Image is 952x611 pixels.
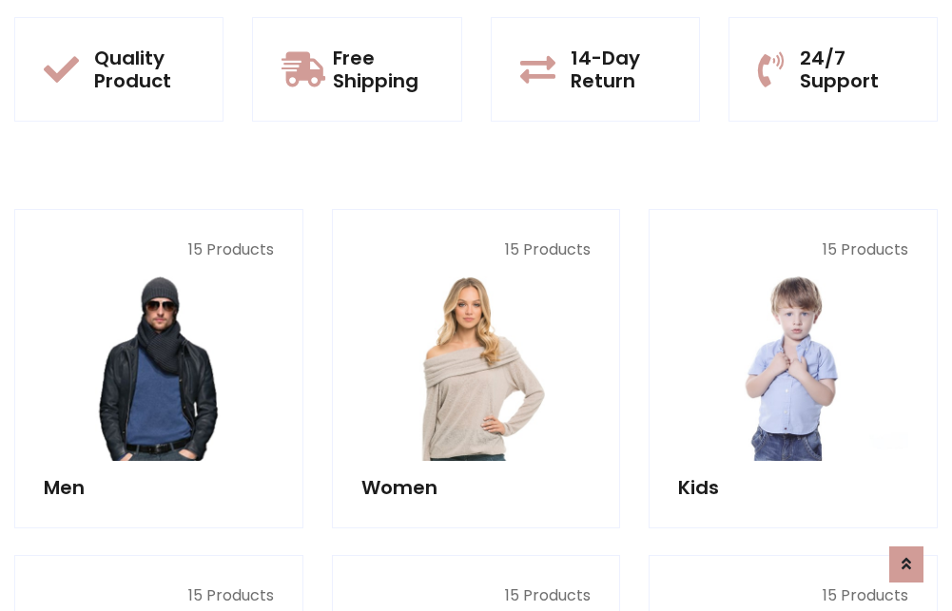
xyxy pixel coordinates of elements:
h5: 14-Day Return [571,47,670,92]
h5: Kids [678,476,908,499]
p: 15 Products [678,239,908,261]
p: 15 Products [361,239,592,261]
h5: Quality Product [94,47,194,92]
h5: Men [44,476,274,499]
p: 15 Products [44,239,274,261]
p: 15 Products [361,584,592,607]
h5: Women [361,476,592,499]
p: 15 Products [44,584,274,607]
h5: 24/7 Support [800,47,908,92]
h5: Free Shipping [333,47,432,92]
p: 15 Products [678,584,908,607]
